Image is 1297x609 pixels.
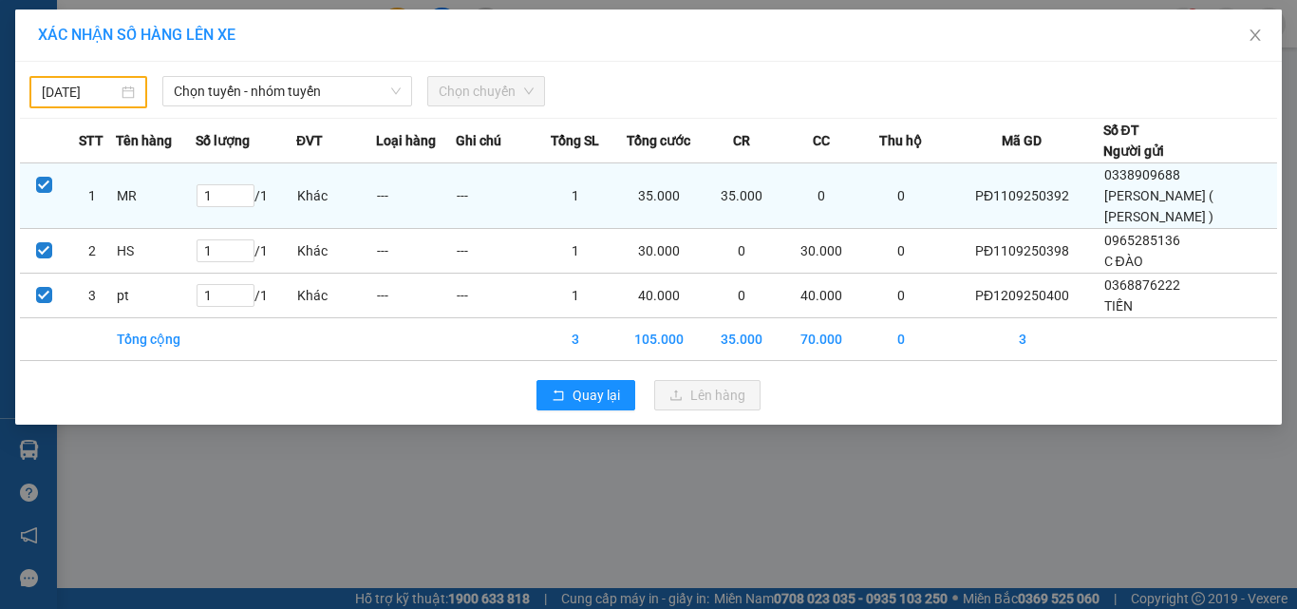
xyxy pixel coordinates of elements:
[376,163,456,229] td: ---
[67,163,115,229] td: 1
[1104,167,1180,182] span: 0338909688
[941,163,1102,229] td: PĐ1109250392
[67,274,115,318] td: 3
[456,229,536,274] td: ---
[1104,188,1213,224] span: [PERSON_NAME] ( [PERSON_NAME] )
[376,130,436,151] span: Loại hàng
[861,229,941,274] td: 0
[551,130,599,151] span: Tổng SL
[196,130,250,151] span: Số lượng
[196,274,296,318] td: / 1
[178,104,794,127] li: Hotline: 1900400028
[116,130,172,151] span: Tên hàng
[861,274,941,318] td: 0
[536,318,615,361] td: 3
[781,163,861,229] td: 0
[941,229,1102,274] td: PĐ1109250398
[196,163,296,229] td: / 1
[178,80,794,104] li: Số nhà [STREET_ADDRESS][PERSON_NAME][PERSON_NAME][PERSON_NAME]
[296,163,376,229] td: Khác
[296,274,376,318] td: Khác
[196,229,296,274] td: / 1
[552,389,565,404] span: rollback
[116,318,196,361] td: Tổng cộng
[456,130,501,151] span: Ghi chú
[536,380,635,410] button: rollbackQuay lại
[536,274,615,318] td: 1
[174,77,401,105] span: Chọn tuyến - nhóm tuyến
[296,229,376,274] td: Khác
[861,163,941,229] td: 0
[879,130,922,151] span: Thu hộ
[456,163,536,229] td: ---
[79,130,103,151] span: STT
[1104,277,1180,293] span: 0368876222
[733,130,750,151] span: CR
[941,318,1102,361] td: 3
[116,163,196,229] td: MR
[941,274,1102,318] td: PĐ1209250400
[38,26,235,44] span: XÁC NHẬN SỐ HÀNG LÊN XE
[702,318,781,361] td: 35.000
[861,318,941,361] td: 0
[615,229,702,274] td: 30.000
[376,229,456,274] td: ---
[1229,10,1282,63] button: Close
[67,229,115,274] td: 2
[781,318,861,361] td: 70.000
[116,274,196,318] td: pt
[42,82,118,103] input: 11/09/2025
[654,380,761,410] button: uploadLên hàng
[231,22,742,74] b: Công ty TNHH Trọng Hiếu Phú Thọ - Nam Cường Limousine
[702,229,781,274] td: 0
[296,130,323,151] span: ĐVT
[116,229,196,274] td: HS
[615,318,702,361] td: 105.000
[781,274,861,318] td: 40.000
[390,86,402,97] span: down
[536,163,615,229] td: 1
[813,130,830,151] span: CC
[376,274,456,318] td: ---
[536,229,615,274] td: 1
[1104,233,1180,248] span: 0965285136
[615,274,702,318] td: 40.000
[1248,28,1263,43] span: close
[1103,120,1164,162] div: Số ĐT Người gửi
[573,385,620,406] span: Quay lại
[781,229,861,274] td: 30.000
[615,163,702,229] td: 35.000
[627,130,690,151] span: Tổng cước
[702,274,781,318] td: 0
[1104,254,1143,269] span: C ĐÀO
[439,77,534,105] span: Chọn chuyến
[1002,130,1042,151] span: Mã GD
[1104,298,1133,314] span: TIẾN
[456,274,536,318] td: ---
[702,163,781,229] td: 35.000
